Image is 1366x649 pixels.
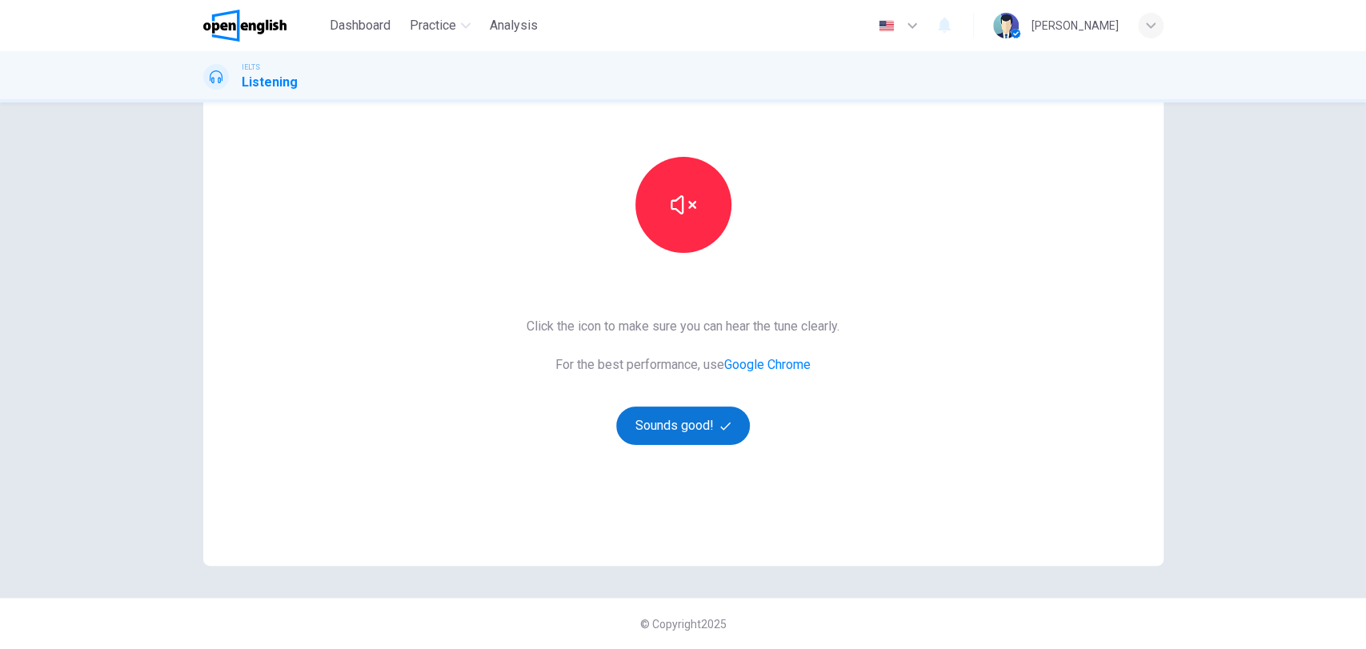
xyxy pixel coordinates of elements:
[527,317,839,336] span: Click the icon to make sure you can hear the tune clearly.
[410,16,456,35] span: Practice
[330,16,391,35] span: Dashboard
[242,73,298,92] h1: Listening
[203,10,287,42] img: OpenEnglish logo
[527,355,839,375] span: For the best performance, use
[483,11,544,40] button: Analysis
[242,62,260,73] span: IELTS
[993,13,1019,38] img: Profile picture
[403,11,477,40] button: Practice
[203,10,324,42] a: OpenEnglish logo
[616,407,751,445] button: Sounds good!
[490,16,538,35] span: Analysis
[640,618,727,631] span: © Copyright 2025
[876,20,896,32] img: en
[1032,16,1119,35] div: [PERSON_NAME]
[724,357,811,372] a: Google Chrome
[323,11,397,40] button: Dashboard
